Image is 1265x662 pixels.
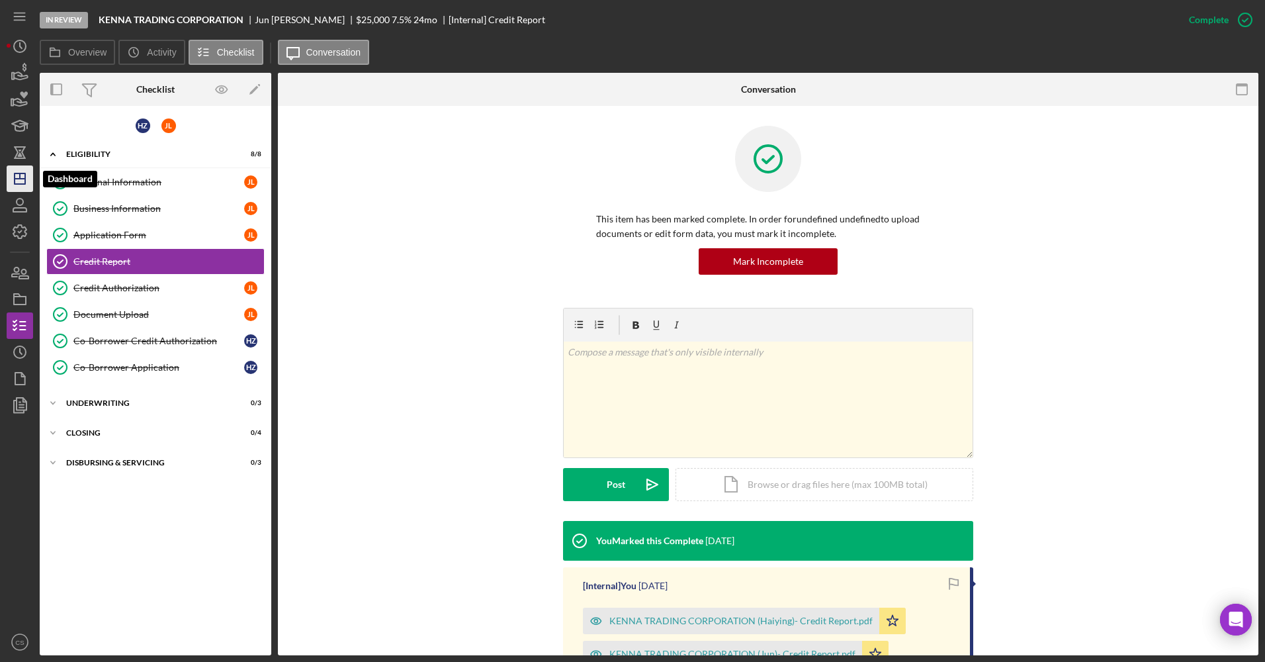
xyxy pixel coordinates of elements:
div: J L [244,228,257,242]
div: Mark Incomplete [733,248,803,275]
div: Co-Borrower Application [73,362,244,373]
div: 8 / 8 [238,150,261,158]
a: Credit Report [46,248,265,275]
div: Disbursing & Servicing [66,459,228,467]
a: Document UploadJL [46,301,265,328]
div: 0 / 3 [238,459,261,467]
p: This item has been marked complete. In order for undefined undefined to upload documents or edit ... [596,212,940,242]
div: J L [161,118,176,133]
label: Overview [68,47,107,58]
div: H Z [244,334,257,348]
div: Co-Borrower Credit Authorization [73,336,244,346]
a: Application FormJL [46,222,265,248]
div: Checklist [136,84,175,95]
div: 0 / 4 [238,429,261,437]
div: J L [244,175,257,189]
label: Conversation [306,47,361,58]
div: [Internal] You [583,581,636,591]
button: Activity [118,40,185,65]
div: J L [244,281,257,295]
div: H Z [136,118,150,133]
a: Credit AuthorizationJL [46,275,265,301]
div: KENNA TRADING CORPORATION (Jun)- Credit Report.pdf [609,649,855,659]
div: Underwriting [66,399,228,407]
div: KENNA TRADING CORPORATION (Haiying)- Credit Report.pdf [609,616,873,626]
button: KENNA TRADING CORPORATION (Haiying)- Credit Report.pdf [583,608,906,634]
button: CS [7,629,33,655]
div: Eligibility [66,150,228,158]
div: In Review [40,12,88,28]
label: Activity [147,47,176,58]
div: Personal Information [73,177,244,187]
div: Document Upload [73,309,244,320]
button: Mark Incomplete [699,248,838,275]
button: Overview [40,40,115,65]
div: 7.5 % [392,15,412,25]
text: CS [15,639,24,646]
div: Conversation [741,84,796,95]
div: 0 / 3 [238,399,261,407]
button: Checklist [189,40,263,65]
div: Jun [PERSON_NAME] [255,15,356,25]
div: Credit Report [73,256,264,267]
div: Application Form [73,230,244,240]
div: H Z [244,361,257,374]
button: Conversation [278,40,370,65]
span: $25,000 [356,14,390,25]
a: Co-Borrower ApplicationHZ [46,354,265,381]
div: Open Intercom Messenger [1220,604,1252,636]
div: You Marked this Complete [596,536,703,546]
button: Complete [1176,7,1258,33]
div: 24 mo [414,15,437,25]
div: J L [244,308,257,321]
div: J L [244,202,257,215]
div: Post [607,468,625,501]
div: Business Information [73,203,244,214]
button: Post [563,468,669,501]
div: Complete [1189,7,1229,33]
a: Business InformationJL [46,195,265,222]
label: Checklist [217,47,255,58]
a: Co-Borrower Credit AuthorizationHZ [46,328,265,354]
div: [Internal] Credit Report [449,15,545,25]
b: KENNA TRADING CORPORATION [99,15,243,25]
time: 2025-09-02 23:49 [705,536,734,546]
div: Closing [66,429,228,437]
div: Credit Authorization [73,283,244,293]
time: 2025-09-02 23:49 [638,581,668,591]
a: Personal InformationJL [46,169,265,195]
